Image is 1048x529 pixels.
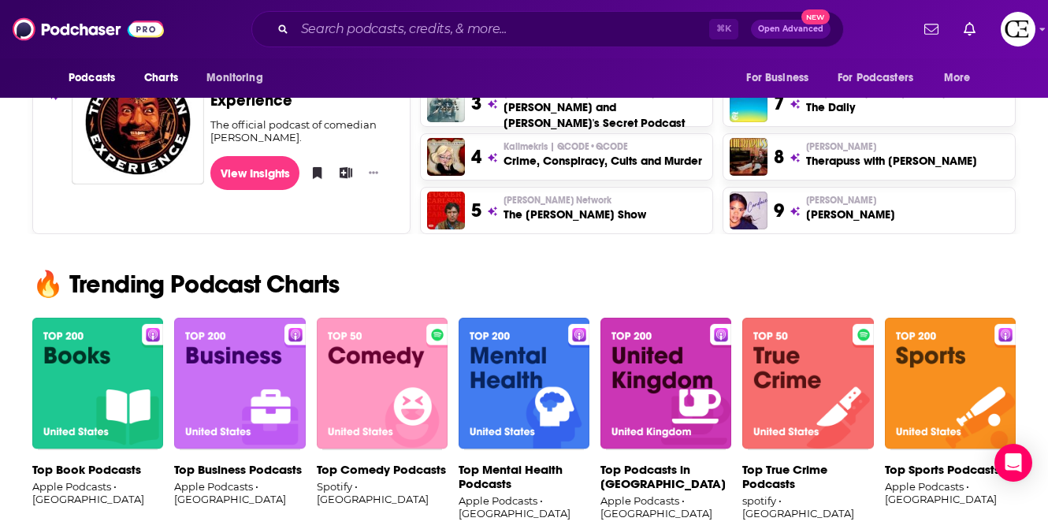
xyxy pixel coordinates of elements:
[427,84,465,122] a: Matt and Shane's Secret Podcast
[13,14,164,44] img: Podchaser - Follow, Share and Rate Podcasts
[334,161,350,184] button: Add to List
[504,140,628,153] span: Kallmekris | QCODE
[317,463,448,477] p: Top Comedy Podcasts
[774,199,784,222] h3: 9
[806,194,876,207] span: [PERSON_NAME]
[742,463,873,491] p: Top True Crime Podcasts
[504,194,646,207] p: Tucker Carlson Network
[806,99,972,115] h3: The Daily
[730,84,767,122] img: The Daily
[944,67,971,89] span: More
[709,19,738,39] span: ⌘ K
[806,87,972,115] a: The [US_STATE] Times•[US_STATE] TimesThe Daily
[174,318,305,524] a: banner-Top Business PodcastsTop Business PodcastsApple Podcasts • [GEOGRAPHIC_DATA]
[806,140,977,153] p: Jake Shane
[801,9,830,24] span: New
[317,318,448,450] img: banner-Top Comedy Podcasts
[885,480,1016,505] p: Apple Podcasts • [GEOGRAPHIC_DATA]
[72,52,204,184] img: The Joe Rogan Experience
[918,16,945,43] a: Show notifications dropdown
[32,480,163,505] p: Apple Podcasts • [GEOGRAPHIC_DATA]
[427,192,465,229] img: The Tucker Carlson Show
[1001,12,1035,47] span: Logged in as cozyearthaudio
[471,145,481,169] h3: 4
[504,140,702,153] p: Kallmekris | QCODE • QCODE
[806,140,977,169] a: [PERSON_NAME]Therapuss with [PERSON_NAME]
[251,11,844,47] div: Search podcasts, credits, & more...
[746,67,808,89] span: For Business
[20,272,1028,297] h2: 🔥 Trending Podcast Charts
[655,88,712,99] span: • Audioboom
[504,153,702,169] h3: Crime, Conspiracy, Cults and Murder
[742,318,873,524] a: banner-Top True Crime PodcastsTop True Crime Podcastsspotify • [GEOGRAPHIC_DATA]
[758,25,823,33] span: Open Advanced
[806,194,895,207] p: Candace Owens
[730,138,767,176] img: Therapuss with Jake Shane
[69,67,115,89] span: Podcasts
[362,165,385,181] button: Show More Button
[933,63,990,93] button: open menu
[32,463,163,477] p: Top Book Podcasts
[459,494,589,520] p: Apple Podcasts • [GEOGRAPHIC_DATA]
[504,194,611,207] span: [PERSON_NAME] Network
[742,494,873,520] p: spotify • [GEOGRAPHIC_DATA]
[600,318,731,524] a: banner-Top Podcasts in United KingdomTop Podcasts in [GEOGRAPHIC_DATA]Apple Podcasts • [GEOGRAPHI...
[774,91,784,115] h3: 7
[806,194,895,222] a: [PERSON_NAME][PERSON_NAME]
[210,156,299,190] a: View Insights
[504,207,646,222] h3: The [PERSON_NAME] Show
[730,192,767,229] img: Candace
[742,318,873,450] img: banner-Top True Crime Podcasts
[427,138,465,176] img: Crime, Conspiracy, Cults and Murder
[827,63,936,93] button: open menu
[459,463,589,491] p: Top Mental Health Podcasts
[1001,12,1035,47] button: Show profile menu
[735,63,828,93] button: open menu
[957,16,982,43] a: Show notifications dropdown
[774,145,784,169] h3: 8
[885,318,1016,524] a: banner-Top Sports PodcastsTop Sports PodcastsApple Podcasts • [GEOGRAPHIC_DATA]
[504,194,646,222] a: [PERSON_NAME] NetworkThe [PERSON_NAME] Show
[210,118,397,143] div: The official podcast of comedian [PERSON_NAME].
[994,444,1032,482] div: Open Intercom Messenger
[600,494,731,520] p: Apple Podcasts • [GEOGRAPHIC_DATA]
[471,199,481,222] h3: 5
[174,463,305,477] p: Top Business Podcasts
[174,480,305,505] p: Apple Podcasts • [GEOGRAPHIC_DATA]
[459,318,589,450] img: banner-Top Mental Health Podcasts
[174,318,305,450] img: banner-Top Business Podcasts
[206,67,262,89] span: Monitoring
[600,463,731,491] p: Top Podcasts in [GEOGRAPHIC_DATA]
[806,153,977,169] h3: Therapuss with [PERSON_NAME]
[32,318,163,450] img: banner-Top Book Podcasts
[589,141,628,152] span: • QCODE
[504,99,706,131] h3: [PERSON_NAME] and [PERSON_NAME]'s Secret Podcast
[295,17,709,42] input: Search podcasts, credits, & more...
[600,318,731,450] img: banner-Top Podcasts in United Kingdom
[894,88,972,99] span: • [US_STATE] Times
[806,207,895,222] h3: [PERSON_NAME]
[751,20,831,39] button: Open AdvancedNew
[885,463,1016,477] p: Top Sports Podcasts
[134,63,188,93] a: Charts
[32,318,163,524] a: banner-Top Book PodcastsTop Book PodcastsApple Podcasts • [GEOGRAPHIC_DATA]
[885,318,1016,450] img: banner-Top Sports Podcasts
[317,480,448,505] p: Spotify • [GEOGRAPHIC_DATA]
[195,63,283,93] button: open menu
[317,318,448,524] a: banner-Top Comedy PodcastsTop Comedy PodcastsSpotify • [GEOGRAPHIC_DATA]
[306,161,321,184] button: Bookmark Podcast
[471,91,481,115] h3: 3
[58,63,136,93] button: open menu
